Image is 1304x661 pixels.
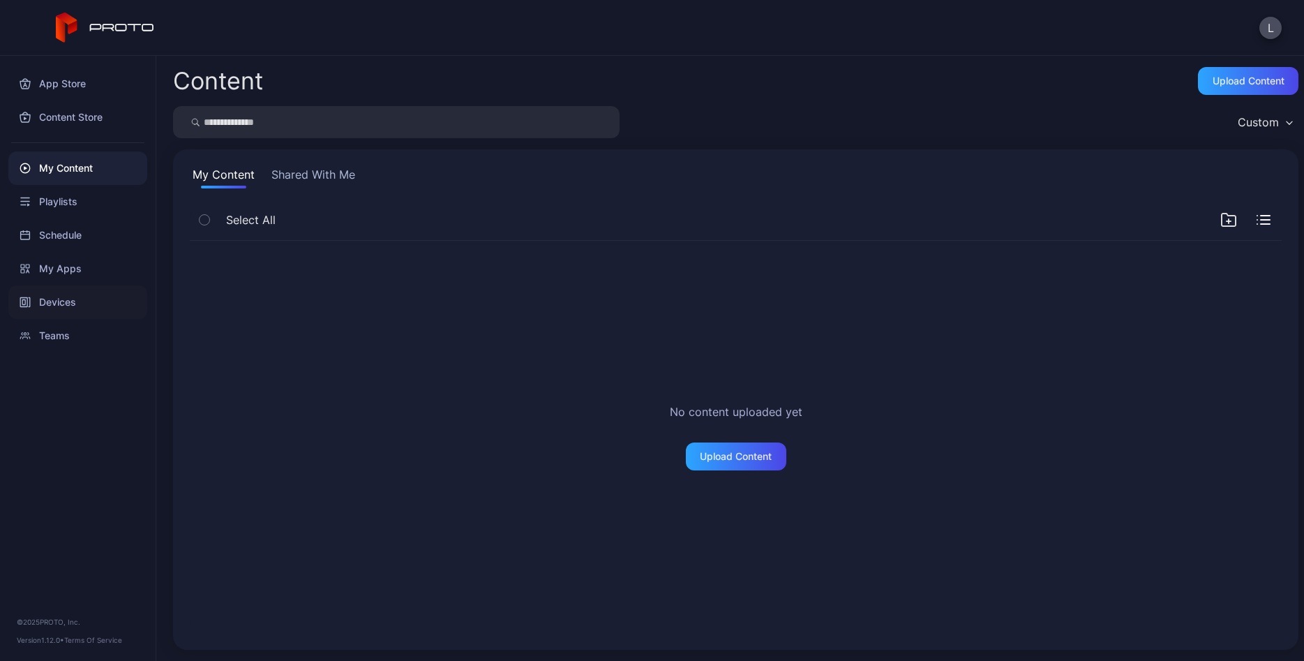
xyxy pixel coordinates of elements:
h2: No content uploaded yet [670,403,802,420]
a: App Store [8,67,147,101]
a: My Apps [8,252,147,285]
a: Playlists [8,185,147,218]
span: Version 1.12.0 • [17,636,64,644]
button: Custom [1231,106,1298,138]
div: Content [173,69,263,93]
button: My Content [190,166,257,188]
a: Schedule [8,218,147,252]
a: Content Store [8,101,147,134]
a: Terms Of Service [64,636,122,644]
button: Upload Content [686,443,786,470]
button: L [1259,17,1282,39]
a: My Content [8,151,147,185]
a: Devices [8,285,147,319]
div: Upload Content [700,451,772,462]
div: © 2025 PROTO, Inc. [17,616,139,627]
div: Custom [1238,115,1279,129]
span: Select All [226,211,276,228]
div: Upload Content [1213,75,1284,87]
button: Shared With Me [269,166,358,188]
button: Upload Content [1198,67,1298,95]
a: Teams [8,319,147,352]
